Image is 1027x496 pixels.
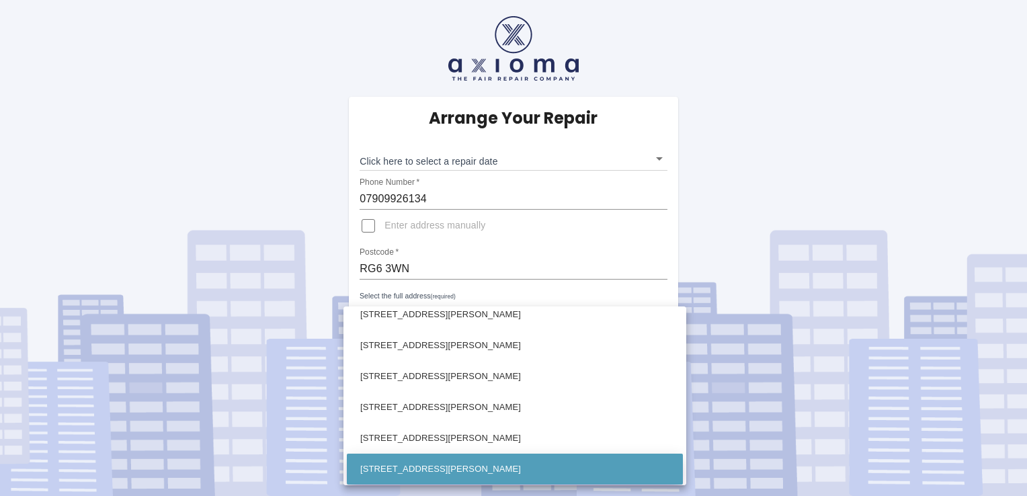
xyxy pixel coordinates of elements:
li: [STREET_ADDRESS][PERSON_NAME] [347,330,683,361]
li: [STREET_ADDRESS][PERSON_NAME] [347,454,683,485]
li: [STREET_ADDRESS][PERSON_NAME] [347,423,683,454]
li: [STREET_ADDRESS][PERSON_NAME] [347,392,683,423]
li: [STREET_ADDRESS][PERSON_NAME] [347,361,683,392]
li: [STREET_ADDRESS][PERSON_NAME] [347,299,683,330]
